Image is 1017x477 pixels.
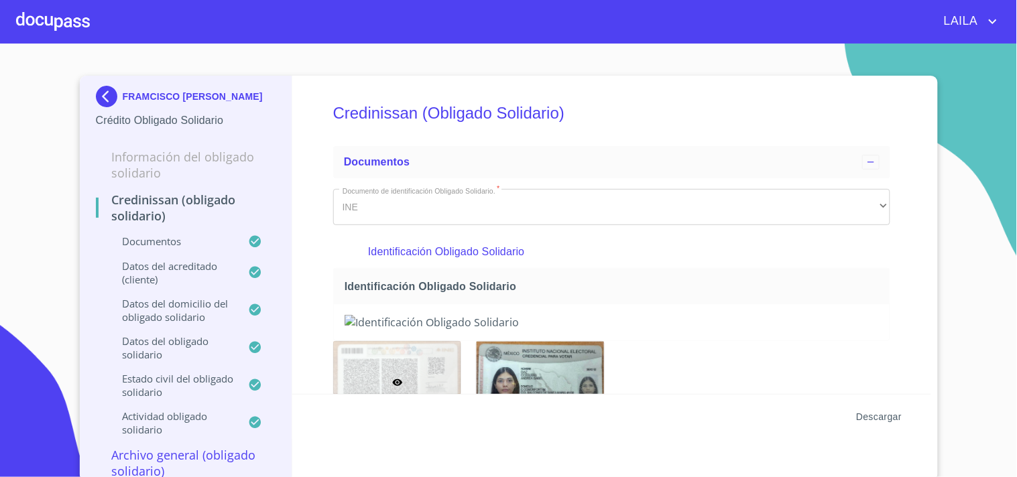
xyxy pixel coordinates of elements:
p: Identificación Obligado Solidario [368,244,855,260]
span: LAILA [934,11,985,32]
p: Actividad obligado solidario [96,409,249,436]
img: Identificación Obligado Solidario [345,315,879,330]
p: Datos del Domicilio del Obligado Solidario [96,297,249,324]
p: Crédito Obligado Solidario [96,113,276,129]
p: Estado civil del obligado solidario [96,372,249,399]
div: Documentos [333,146,890,178]
p: FRAMCISCO [PERSON_NAME] [123,91,263,102]
p: Datos del acreditado (cliente) [96,259,249,286]
span: Identificación Obligado Solidario [345,279,884,293]
span: Documentos [344,156,410,167]
h5: Credinissan (Obligado Solidario) [333,86,890,141]
button: Descargar [851,405,907,429]
img: Docupass spot blue [96,86,123,107]
span: Descargar [856,409,902,425]
p: Información del Obligado Solidario [96,149,276,181]
div: INE [333,189,890,225]
p: Documentos [96,234,249,248]
p: Credinissan (Obligado Solidario) [96,192,276,224]
p: Datos del obligado solidario [96,334,249,361]
button: account of current user [934,11,1001,32]
img: Identificación Obligado Solidario [477,342,604,423]
div: FRAMCISCO [PERSON_NAME] [96,86,276,113]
